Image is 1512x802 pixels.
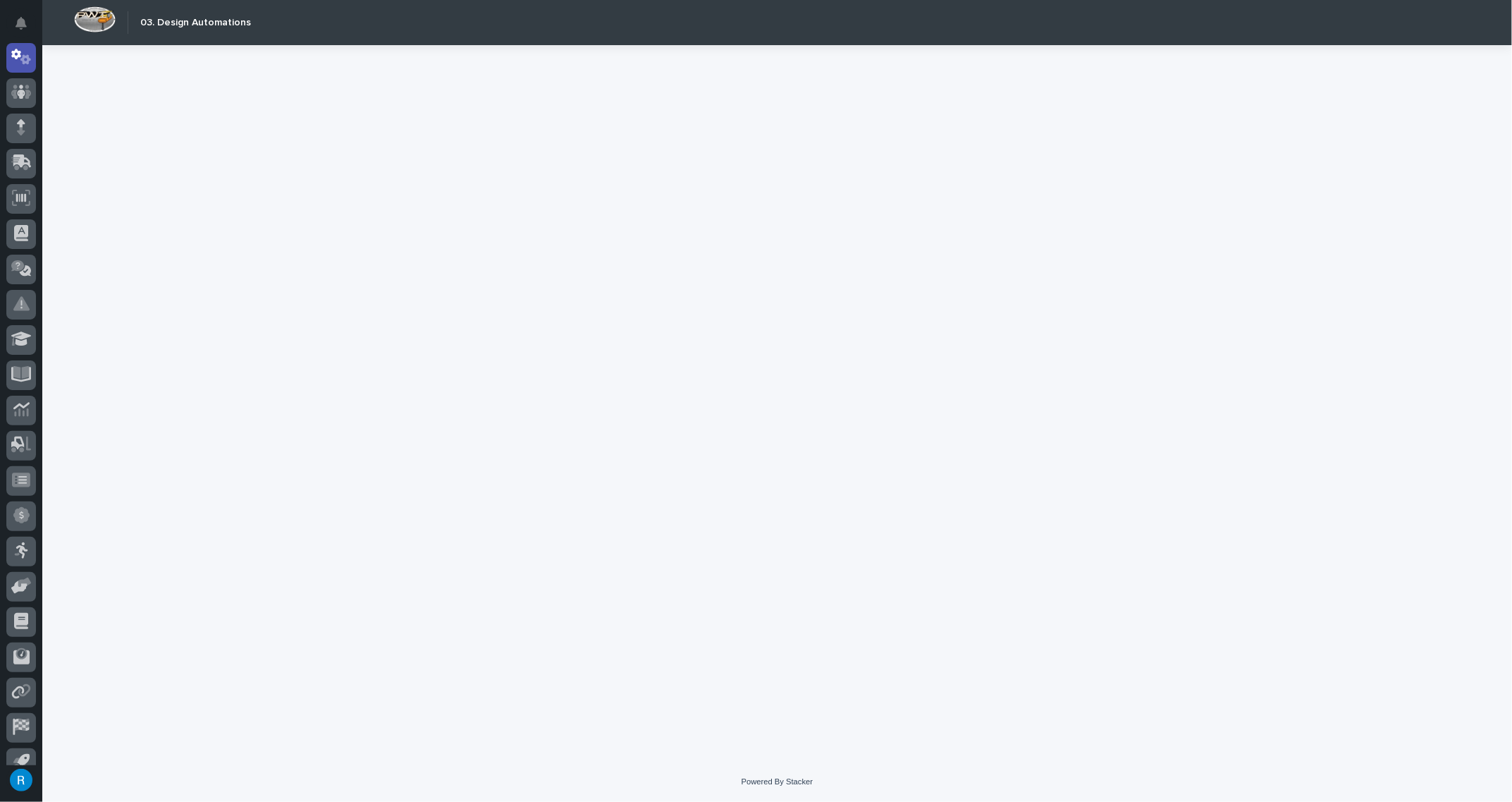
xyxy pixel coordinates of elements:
[742,777,813,786] a: Powered By Stacker
[74,6,116,32] img: Workspace Logo
[6,8,36,38] button: Notifications
[18,17,36,40] div: Notifications
[140,17,251,29] h2: 03. Design Automations
[6,765,36,795] button: users-avatar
